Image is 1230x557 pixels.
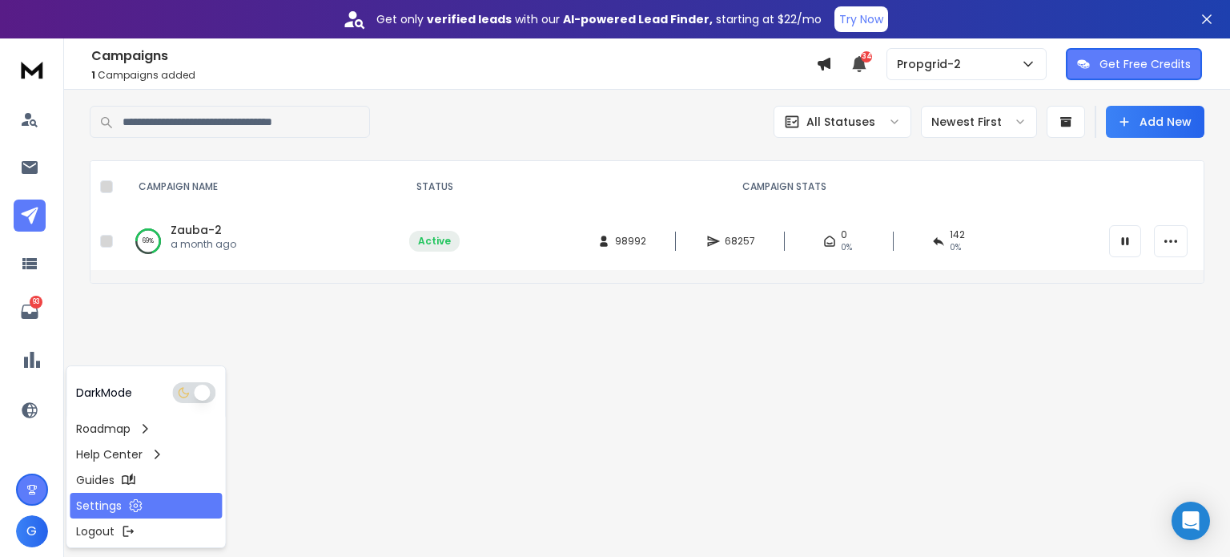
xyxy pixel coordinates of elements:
h1: Campaigns [91,46,816,66]
button: Add New [1106,106,1204,138]
a: Guides [70,467,222,493]
p: Dark Mode [76,385,132,401]
span: 98992 [615,235,646,248]
p: Try Now [839,11,883,27]
span: 142 [950,228,965,241]
td: 69%Zauba-2a month ago [119,212,400,270]
a: Help Center [70,442,222,467]
button: Newest First [921,106,1037,138]
p: Settings [76,498,122,514]
p: 69 % [143,233,154,249]
span: 0% [841,241,852,254]
th: STATUS [400,161,469,212]
button: G [16,515,48,547]
th: CAMPAIGN STATS [469,161,1099,212]
button: Get Free Credits [1066,48,1202,80]
p: Get Free Credits [1099,56,1191,72]
a: 93 [14,296,46,328]
span: 68257 [725,235,755,248]
div: Active [418,235,451,248]
th: CAMPAIGN NAME [119,161,400,212]
p: 93 [30,296,42,309]
p: Get only with our starting at $22/mo [376,11,822,27]
strong: AI-powered Lead Finder, [563,11,713,27]
span: 34 [861,51,872,63]
span: 0 % [950,241,961,254]
img: logo [16,54,48,84]
p: a month ago [171,238,236,251]
p: All Statuses [806,114,875,130]
p: Propgrid-2 [897,56,967,72]
p: Help Center [76,446,143,462]
a: Zauba-2 [171,222,222,238]
p: Guides [76,472,115,488]
button: Try Now [834,6,888,32]
span: 1 [91,68,95,82]
p: Logout [76,523,115,539]
div: Open Intercom Messenger [1172,502,1210,540]
strong: verified leads [427,11,512,27]
a: Settings [70,493,222,519]
p: Campaigns added [91,69,816,82]
span: 0 [841,228,847,241]
p: Roadmap [76,421,131,437]
a: Roadmap [70,416,222,442]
